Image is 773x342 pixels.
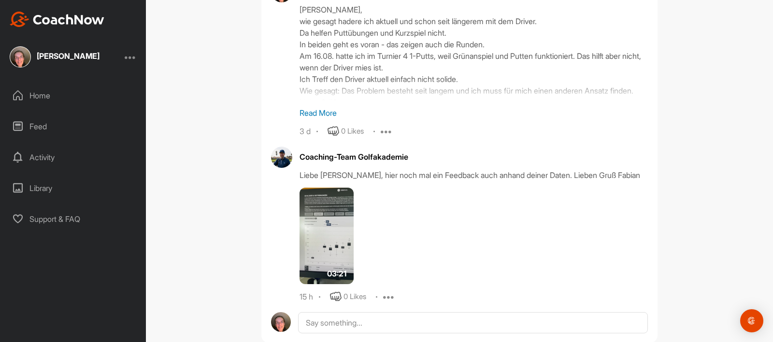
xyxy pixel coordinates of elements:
[327,268,346,279] span: 03:21
[344,291,366,302] div: 0 Likes
[5,114,142,138] div: Feed
[300,169,648,181] div: Liebe [PERSON_NAME], hier noch mal ein Feedback auch anhand deiner Daten. Lieben Gruß Fabian
[300,188,354,284] img: media
[300,151,648,163] div: Coaching-Team Golfakademie
[271,147,292,168] img: avatar
[37,52,100,60] div: [PERSON_NAME]
[740,309,763,332] div: Open Intercom Messenger
[5,207,142,231] div: Support & FAQ
[341,126,364,137] div: 0 Likes
[5,145,142,169] div: Activity
[10,46,31,68] img: square_21a8955c46f6345e79b892bb0d440da5.jpg
[300,292,313,302] div: 15 h
[300,4,648,100] div: [PERSON_NAME], wie gesagt hadere ich aktuell und schon seit längerem mit dem Driver. Da helfen Pu...
[300,107,648,119] p: Read More
[5,83,142,108] div: Home
[10,12,104,27] img: CoachNow
[300,127,311,137] div: 3 d
[5,176,142,200] div: Library
[271,312,291,332] img: avatar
